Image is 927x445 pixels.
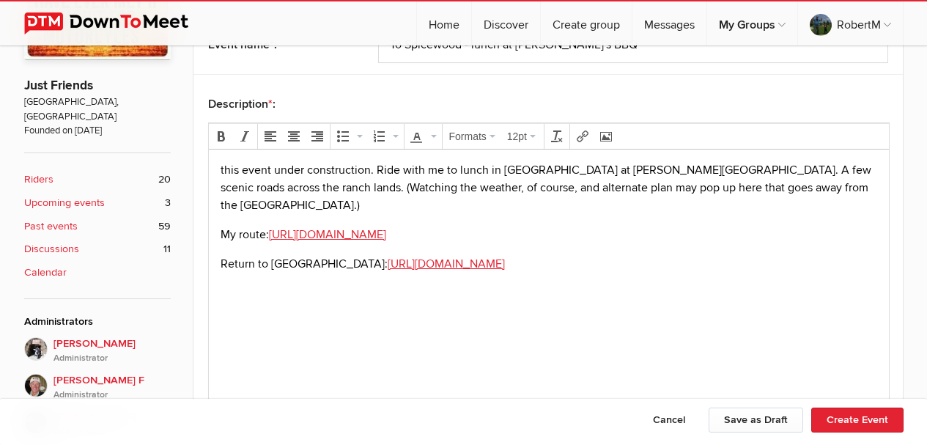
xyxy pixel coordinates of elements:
div: Numbered list [368,125,402,147]
div: Italic [234,125,256,147]
b: Calendar [24,265,67,281]
span: [PERSON_NAME] [53,336,171,365]
img: John P [24,337,48,361]
span: 20 [158,172,171,188]
div: Bold [210,125,232,147]
button: Cancel [638,408,701,433]
a: Messages [632,1,706,45]
iframe: Rich Text Area. Press ALT-F9 for menu. Press ALT-F10 for toolbar. Press ALT-0 for help [209,150,889,413]
img: Butch F [24,374,48,397]
button: Create Event [811,408,904,433]
a: Home [417,1,471,45]
div: Insert/edit image [595,125,617,147]
img: DownToMeet [24,12,211,34]
div: Bullet list [332,125,366,147]
b: Riders [24,172,53,188]
a: RobertM [798,1,903,45]
span: 59 [158,218,171,235]
div: Insert/edit link [572,125,594,147]
div: Clear formatting [546,125,568,147]
a: Upcoming events 3 [24,195,171,211]
b: Past events [24,218,78,235]
div: Administrators [24,314,171,330]
a: Past events 59 [24,218,171,235]
a: Create group [541,1,632,45]
a: Riders 20 [24,172,171,188]
div: Align center [283,125,305,147]
a: Calendar [24,265,171,281]
a: Discover [472,1,540,45]
div: Description : [208,86,888,122]
div: Align left [259,125,281,147]
span: 12pt [507,129,527,144]
b: Discussions [24,241,79,257]
span: [PERSON_NAME] F [53,372,171,402]
div: Font Sizes [502,125,542,147]
a: [PERSON_NAME]Administrator [24,337,171,365]
a: Discussions 11 [24,241,171,257]
i: Administrator [53,352,171,365]
div: Text color [406,125,440,147]
i: Administrator [53,389,171,402]
span: 11 [163,241,171,257]
a: My Groups [707,1,797,45]
a: Just Friends [24,78,93,93]
span: Formats [449,130,487,142]
b: Upcoming events [24,195,105,211]
div: Align right [306,125,328,147]
a: [PERSON_NAME] FAdministrator [24,365,171,402]
span: Founded on [DATE] [24,124,171,138]
span: [GEOGRAPHIC_DATA], [GEOGRAPHIC_DATA] [24,95,171,124]
span: 3 [165,195,171,211]
button: Save as Draft [709,408,803,433]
